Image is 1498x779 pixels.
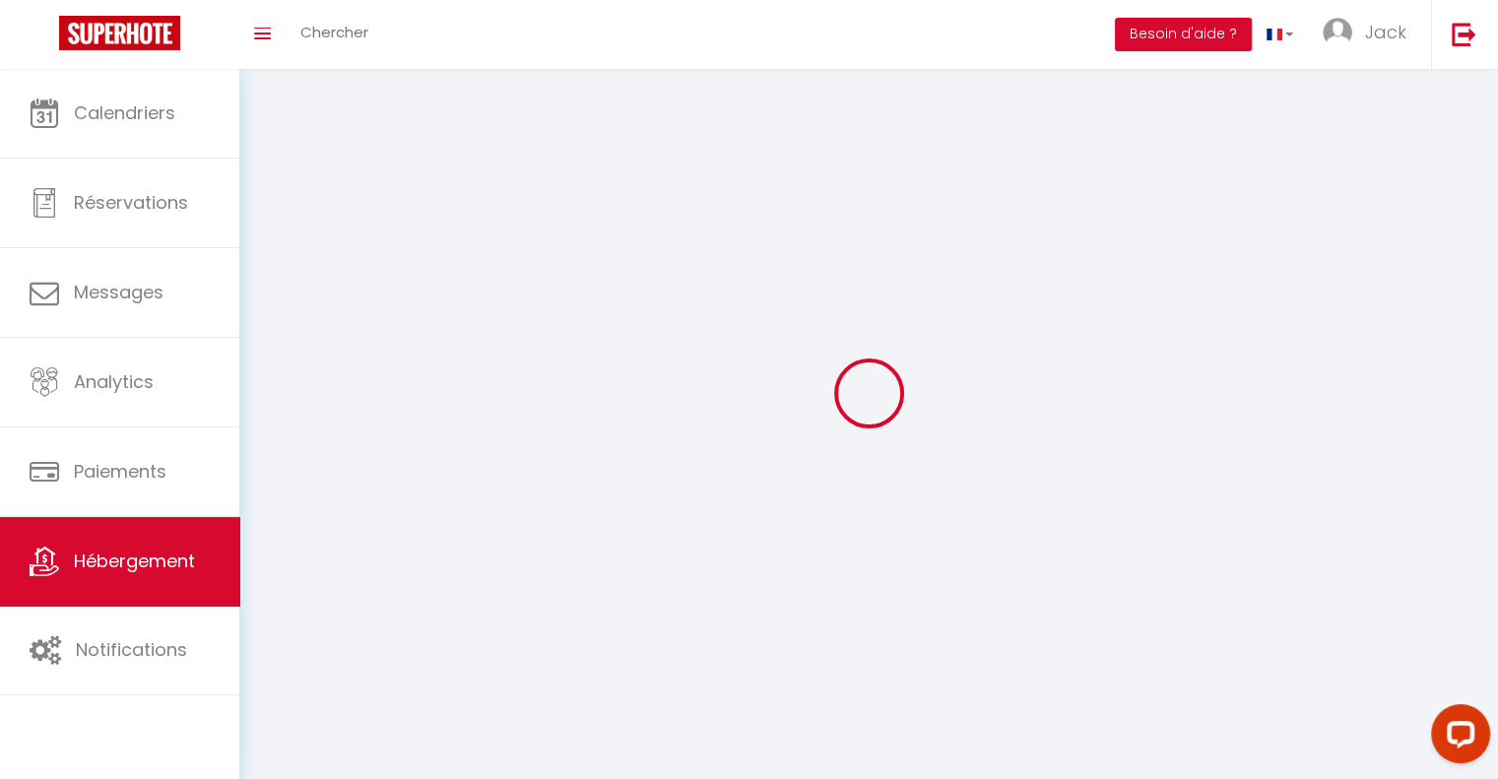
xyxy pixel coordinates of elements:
span: Calendriers [74,100,175,125]
img: ... [1323,18,1352,47]
span: Paiements [74,459,166,484]
span: Hébergement [74,549,195,573]
button: Besoin d'aide ? [1115,18,1252,51]
span: Réservations [74,190,188,215]
span: Notifications [76,637,187,662]
img: logout [1452,22,1476,46]
iframe: LiveChat chat widget [1415,696,1498,779]
span: Analytics [74,369,154,394]
span: Chercher [300,22,368,42]
span: Jack [1365,20,1406,44]
img: Super Booking [59,16,180,50]
span: Messages [74,280,163,304]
